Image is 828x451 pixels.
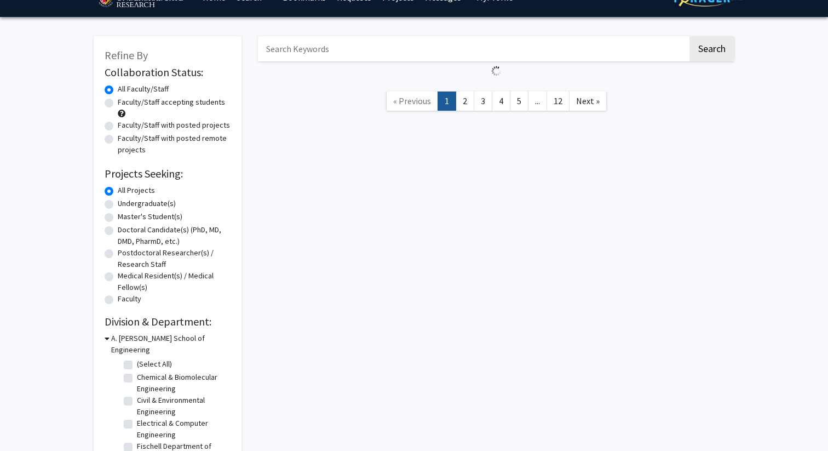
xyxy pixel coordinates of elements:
[510,92,528,111] a: 5
[492,92,510,111] a: 4
[576,95,600,106] span: Next »
[118,185,155,196] label: All Projects
[118,198,176,209] label: Undergraduate(s)
[258,36,688,61] input: Search Keywords
[118,211,182,222] label: Master's Student(s)
[105,48,148,62] span: Refine By
[105,315,231,328] h2: Division & Department:
[137,395,228,418] label: Civil & Environmental Engineering
[118,119,230,131] label: Faculty/Staff with posted projects
[105,66,231,79] h2: Collaboration Status:
[438,92,456,111] a: 1
[118,83,169,95] label: All Faculty/Staff
[535,95,540,106] span: ...
[689,36,734,61] button: Search
[105,167,231,180] h2: Projects Seeking:
[118,96,225,108] label: Faculty/Staff accepting students
[137,358,172,370] label: (Select All)
[8,402,47,443] iframe: Chat
[456,92,474,111] a: 2
[118,133,231,156] label: Faculty/Staff with posted remote projects
[137,372,228,395] label: Chemical & Biomolecular Engineering
[118,224,231,247] label: Doctoral Candidate(s) (PhD, MD, DMD, PharmD, etc.)
[393,95,431,106] span: « Previous
[258,81,734,125] nav: Page navigation
[118,270,231,293] label: Medical Resident(s) / Medical Fellow(s)
[569,92,607,111] a: Next
[487,61,506,81] img: Loading
[118,247,231,270] label: Postdoctoral Researcher(s) / Research Staff
[474,92,492,111] a: 3
[386,92,438,111] a: Previous Page
[118,293,141,305] label: Faculty
[137,418,228,441] label: Electrical & Computer Engineering
[547,92,570,111] a: 12
[111,333,231,356] h3: A. [PERSON_NAME] School of Engineering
